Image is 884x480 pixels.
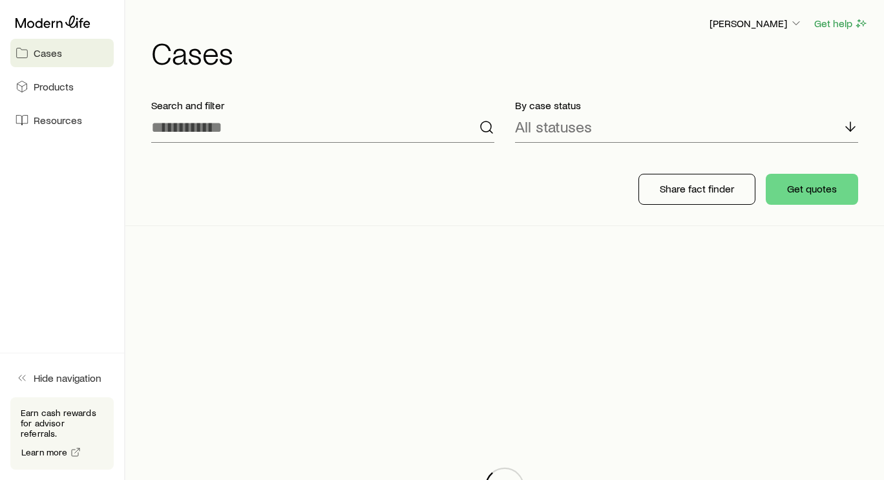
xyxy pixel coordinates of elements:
[660,182,734,195] p: Share fact finder
[10,39,114,67] a: Cases
[515,118,592,136] p: All statuses
[766,174,858,205] button: Get quotes
[515,99,858,112] p: By case status
[709,16,803,32] button: [PERSON_NAME]
[34,47,62,59] span: Cases
[710,17,803,30] p: [PERSON_NAME]
[638,174,755,205] button: Share fact finder
[34,114,82,127] span: Resources
[21,408,103,439] p: Earn cash rewards for advisor referrals.
[10,106,114,134] a: Resources
[34,80,74,93] span: Products
[10,72,114,101] a: Products
[21,448,68,457] span: Learn more
[814,16,868,31] button: Get help
[10,364,114,392] button: Hide navigation
[34,371,101,384] span: Hide navigation
[10,397,114,470] div: Earn cash rewards for advisor referrals.Learn more
[151,37,868,68] h1: Cases
[151,99,494,112] p: Search and filter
